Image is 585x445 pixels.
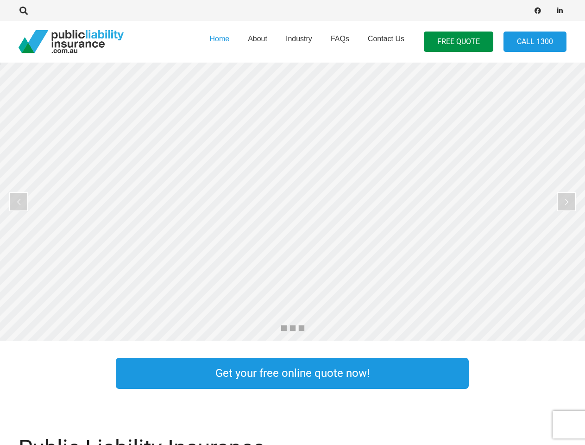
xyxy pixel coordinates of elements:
a: Get your free online quote now! [116,358,469,389]
a: Search [14,6,33,15]
a: pli_logotransparent [19,30,124,53]
a: Call 1300 [503,32,566,52]
span: About [248,35,267,43]
a: About [239,18,277,65]
span: Contact Us [368,35,404,43]
a: Contact Us [359,18,414,65]
a: Industry [277,18,321,65]
a: FREE QUOTE [424,32,493,52]
span: FAQs [331,35,349,43]
span: Industry [286,35,312,43]
a: LinkedIn [554,4,566,17]
a: Facebook [531,4,544,17]
a: Home [200,18,239,65]
a: Link [487,356,585,391]
a: FAQs [321,18,359,65]
span: Home [209,35,229,43]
